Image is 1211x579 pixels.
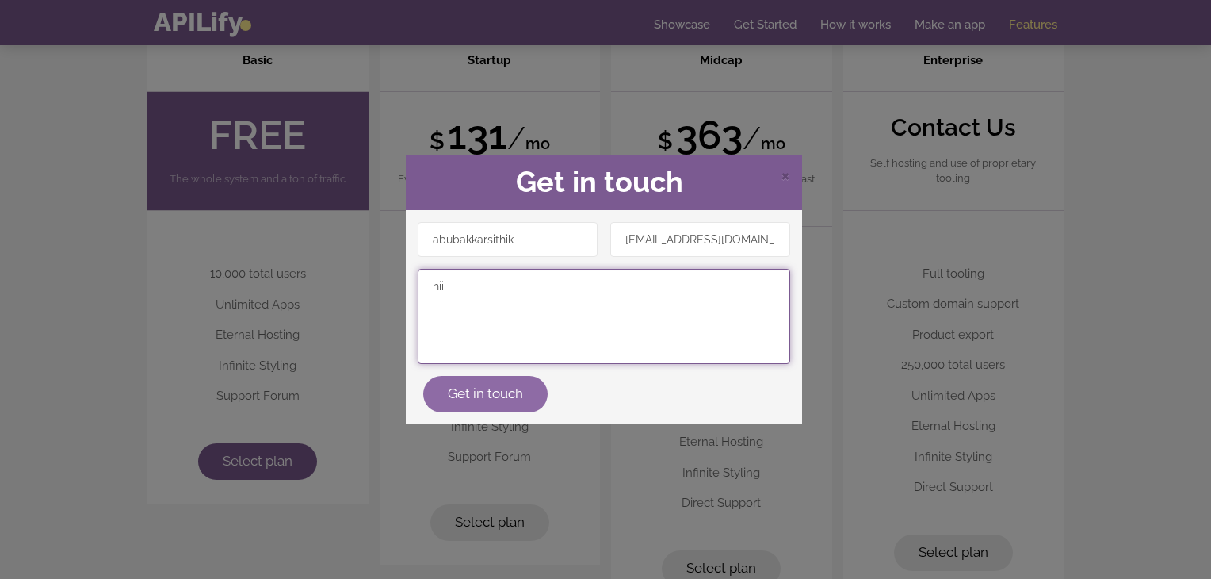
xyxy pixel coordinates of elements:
[423,376,548,412] button: Get in touch
[610,222,790,257] input: Email
[418,167,790,198] h2: Get in touch
[781,165,790,185] span: Close
[418,222,598,257] input: Name
[781,163,790,186] span: ×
